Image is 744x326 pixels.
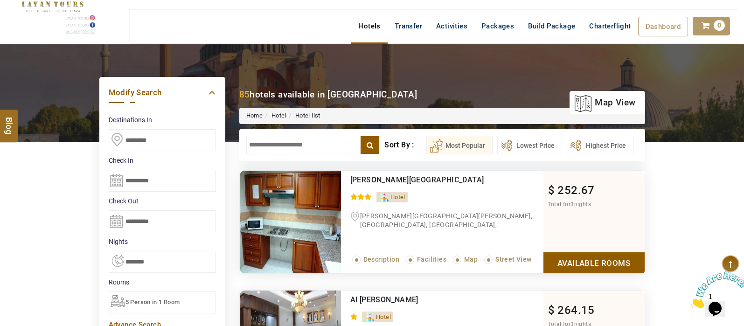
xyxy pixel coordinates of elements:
[239,89,250,100] b: 85
[429,17,474,35] a: Activities
[271,112,286,119] a: Hotel
[125,298,180,305] span: 5 Person in 1 Room
[686,268,744,312] iframe: chat widget
[543,252,645,273] a: Show Rooms
[350,295,505,305] div: Al Diar Mina
[246,112,263,119] a: Home
[109,196,216,206] label: Check Out
[240,171,341,273] img: 794180d052f7975994ac25fedd779a0d73424cb0.jpeg
[548,304,555,317] span: $
[582,17,638,35] a: Charterflight
[714,20,725,31] span: 0
[548,201,591,208] span: Total for nights
[350,295,418,304] a: Al [PERSON_NAME]
[557,304,594,317] span: 264.15
[567,136,633,154] button: Highest Price
[351,17,387,35] a: Hotels
[109,277,216,287] label: Rooms
[384,136,426,154] div: Sort By :
[350,175,505,185] div: Al Massa Plus Hotel
[350,175,484,184] a: [PERSON_NAME][GEOGRAPHIC_DATA]
[109,156,216,165] label: Check In
[109,86,216,99] a: Modify Search
[474,17,521,35] a: Packages
[693,17,730,35] a: 0
[376,313,391,320] span: Hotel
[390,194,405,201] span: Hotel
[548,184,555,197] span: $
[4,4,7,12] span: 1
[495,256,531,263] span: Street View
[557,184,594,197] span: 252.67
[350,212,533,237] span: [PERSON_NAME][GEOGRAPHIC_DATA][PERSON_NAME], [GEOGRAPHIC_DATA], [GEOGRAPHIC_DATA], [GEOGRAPHIC_DA...
[521,17,582,35] a: Build Package
[497,136,562,154] button: Lowest Price
[589,22,631,30] span: Charterflight
[109,237,216,246] label: nights
[286,111,320,120] li: Hotel list
[388,17,429,35] a: Transfer
[3,117,15,125] span: Blog
[4,4,62,41] img: Chat attention grabber
[363,256,399,263] span: Description
[570,201,574,208] span: 3
[574,92,635,113] a: map view
[426,136,493,154] button: Most Popular
[109,115,216,125] label: Destinations In
[239,88,417,101] div: hotels available in [GEOGRAPHIC_DATA]
[417,256,446,263] span: Facilities
[464,256,478,263] span: Map
[646,22,681,31] span: Dashboard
